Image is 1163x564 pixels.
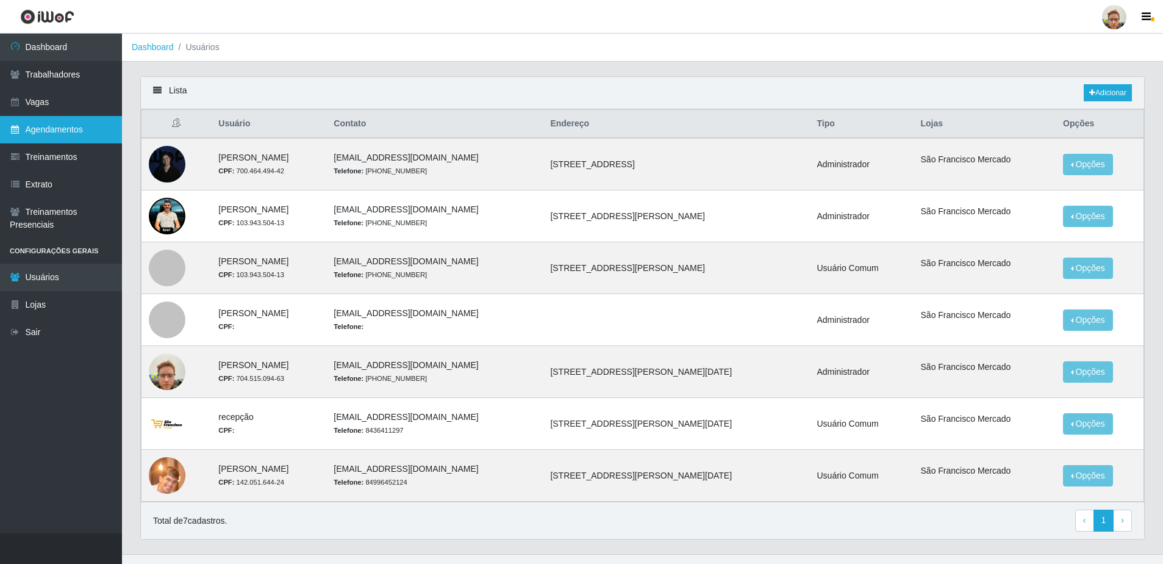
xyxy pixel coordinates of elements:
p: Total de 7 cadastros. [153,515,227,527]
td: [STREET_ADDRESS] [543,138,809,190]
strong: Telefone: [334,219,363,226]
strong: Telefone: [334,427,363,434]
strong: Telefone: [334,479,363,486]
nav: pagination [1075,510,1132,532]
small: 704.515.094-63 [218,375,284,382]
small: [PHONE_NUMBER] [334,219,427,226]
th: Contato [326,110,543,139]
small: [PHONE_NUMBER] [334,375,427,382]
button: Opções [1063,309,1113,331]
td: [STREET_ADDRESS][PERSON_NAME] [543,242,809,294]
button: Opções [1063,413,1113,435]
a: Previous [1075,510,1094,532]
small: 103.943.504-13 [218,219,284,226]
small: 142.051.644-24 [218,479,284,486]
a: Next [1113,510,1132,532]
a: Dashboard [132,42,174,52]
img: CoreUI Logo [20,9,74,24]
td: [STREET_ADDRESS][PERSON_NAME][DATE] [543,346,809,398]
li: São Francisco Mercado [921,309,1048,322]
strong: CPF: [218,167,234,175]
td: [PERSON_NAME] [211,242,326,294]
td: [EMAIL_ADDRESS][DOMAIN_NAME] [326,242,543,294]
strong: Telefone: [334,167,363,175]
th: Tipo [809,110,913,139]
td: [PERSON_NAME] [211,450,326,502]
a: Adicionar [1084,84,1132,101]
strong: Telefone: [334,323,363,330]
td: Usuário Comum [809,450,913,502]
li: Usuários [174,41,220,54]
small: 103.943.504-13 [218,271,284,278]
td: [PERSON_NAME] [211,294,326,346]
span: › [1121,515,1124,525]
li: São Francisco Mercado [921,413,1048,425]
td: [STREET_ADDRESS][PERSON_NAME][DATE] [543,450,809,502]
small: 700.464.494-42 [218,167,284,175]
button: Opções [1063,465,1113,486]
th: Lojas [914,110,1056,139]
th: Usuário [211,110,326,139]
li: São Francisco Mercado [921,205,1048,218]
nav: breadcrumb [122,34,1163,62]
strong: CPF: [218,219,234,226]
button: Opções [1063,154,1113,175]
td: [EMAIL_ADDRESS][DOMAIN_NAME] [326,346,543,398]
span: ‹ [1083,515,1086,525]
td: recepção [211,398,326,450]
td: Usuário Comum [809,242,913,294]
td: [EMAIL_ADDRESS][DOMAIN_NAME] [326,294,543,346]
td: Usuário Comum [809,398,913,450]
li: São Francisco Mercado [921,465,1048,477]
td: Administrador [809,190,913,242]
div: Lista [141,77,1144,109]
td: [STREET_ADDRESS][PERSON_NAME] [543,190,809,242]
li: São Francisco Mercado [921,257,1048,270]
strong: CPF: [218,479,234,486]
td: [PERSON_NAME] [211,190,326,242]
small: 84996452124 [334,479,407,486]
td: [PERSON_NAME] [211,138,326,190]
strong: CPF: [218,271,234,278]
td: [PERSON_NAME] [211,346,326,398]
strong: CPF: [218,375,234,382]
li: São Francisco Mercado [921,153,1048,166]
strong: Telefone: [334,375,363,382]
td: [EMAIL_ADDRESS][DOMAIN_NAME] [326,190,543,242]
button: Opções [1063,361,1113,383]
td: Administrador [809,294,913,346]
button: Opções [1063,206,1113,227]
td: Administrador [809,346,913,398]
th: Opções [1056,110,1144,139]
li: São Francisco Mercado [921,361,1048,374]
strong: CPF: [218,323,234,330]
small: [PHONE_NUMBER] [334,167,427,175]
td: Administrador [809,138,913,190]
strong: Telefone: [334,271,363,278]
td: [EMAIL_ADDRESS][DOMAIN_NAME] [326,398,543,450]
a: 1 [1093,510,1114,532]
td: [EMAIL_ADDRESS][DOMAIN_NAME] [326,138,543,190]
td: [EMAIL_ADDRESS][DOMAIN_NAME] [326,450,543,502]
small: 8436411297 [334,427,403,434]
strong: CPF: [218,427,234,434]
td: [STREET_ADDRESS][PERSON_NAME][DATE] [543,398,809,450]
button: Opções [1063,258,1113,279]
th: Endereço [543,110,809,139]
small: [PHONE_NUMBER] [334,271,427,278]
